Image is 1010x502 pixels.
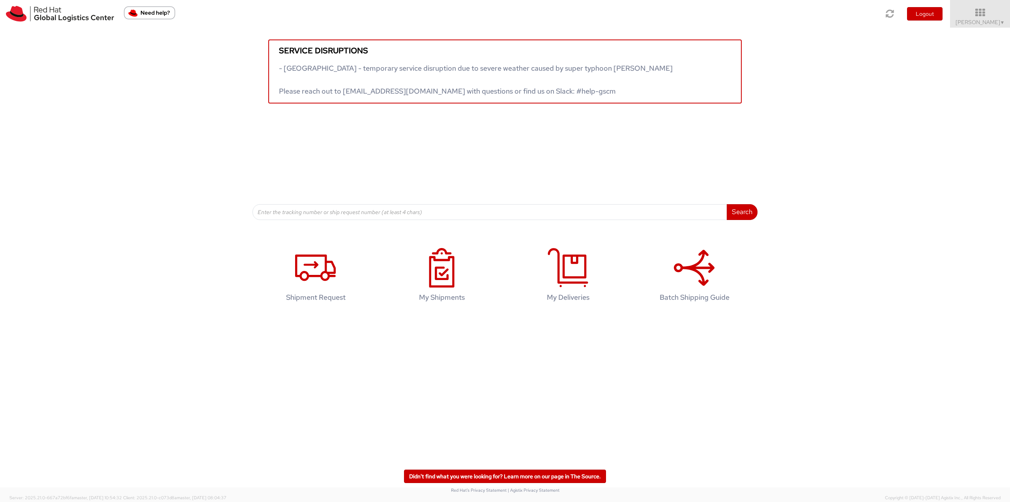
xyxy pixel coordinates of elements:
[279,46,731,55] h5: Service disruptions
[6,6,114,22] img: rh-logistics-00dfa346123c4ec078e1.svg
[391,293,493,301] h4: My Shipments
[517,293,619,301] h4: My Deliveries
[279,64,673,96] span: - [GEOGRAPHIC_DATA] - temporary service disruption due to severe weather caused by super typhoon ...
[508,487,559,493] a: | Agistix Privacy Statement
[451,487,507,493] a: Red Hat's Privacy Statement
[635,240,754,314] a: Batch Shipping Guide
[265,293,367,301] h4: Shipment Request
[268,39,742,103] a: Service disruptions - [GEOGRAPHIC_DATA] - temporary service disruption due to severe weather caus...
[74,495,122,500] span: master, [DATE] 10:54:32
[123,495,226,500] span: Client: 2025.21.0-c073d8a
[643,293,745,301] h4: Batch Shipping Guide
[252,204,727,220] input: Enter the tracking number or ship request number (at least 4 chars)
[1000,19,1005,26] span: ▼
[124,6,175,19] button: Need help?
[727,204,757,220] button: Search
[509,240,627,314] a: My Deliveries
[177,495,226,500] span: master, [DATE] 08:04:37
[256,240,375,314] a: Shipment Request
[404,470,606,483] a: Didn't find what you were looking for? Learn more on our page in The Source.
[9,495,122,500] span: Server: 2025.21.0-667a72bf6fa
[885,495,1001,501] span: Copyright © [DATE]-[DATE] Agistix Inc., All Rights Reserved
[907,7,943,21] button: Logout
[383,240,501,314] a: My Shipments
[956,19,1005,26] span: [PERSON_NAME]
